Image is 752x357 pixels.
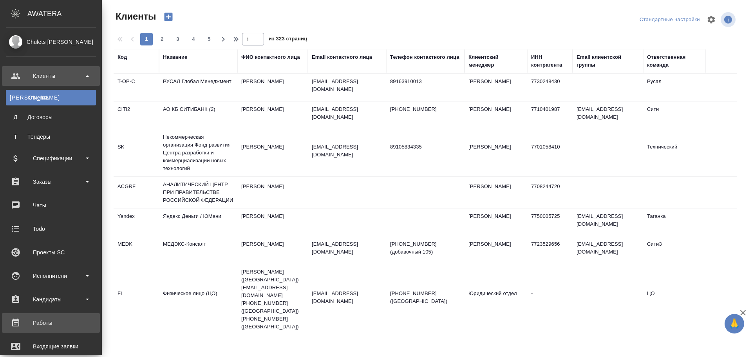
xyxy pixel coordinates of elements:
[114,286,159,313] td: FL
[237,264,308,335] td: [PERSON_NAME] ([GEOGRAPHIC_DATA]) [EMAIL_ADDRESS][DOMAIN_NAME] [PHONE_NUMBER] ([GEOGRAPHIC_DATA])...
[159,10,178,24] button: Создать
[187,33,200,45] button: 4
[465,236,527,264] td: [PERSON_NAME]
[237,236,308,264] td: [PERSON_NAME]
[527,208,573,236] td: 7750005725
[114,101,159,129] td: CITI2
[159,129,237,176] td: Некоммерческая организация Фонд развития Центра разработки и коммерциализации новых технологий
[159,208,237,236] td: Яндекс Деньги / ЮМани
[10,94,92,101] div: Клиенты
[172,35,184,43] span: 3
[312,240,382,256] p: [EMAIL_ADDRESS][DOMAIN_NAME]
[6,152,96,164] div: Спецификации
[465,208,527,236] td: [PERSON_NAME]
[187,35,200,43] span: 4
[114,208,159,236] td: Yandex
[117,53,127,61] div: Код
[643,139,706,167] td: Технический
[643,208,706,236] td: Таганка
[6,223,96,235] div: Todo
[573,236,643,264] td: [EMAIL_ADDRESS][DOMAIN_NAME]
[156,33,168,45] button: 2
[159,177,237,208] td: АНАЛИТИЧЕСКИЙ ЦЕНТР ПРИ ПРАВИТЕЛЬСТВЕ РОССИЙСКОЙ ФЕДЕРАЦИИ
[156,35,168,43] span: 2
[2,337,100,356] a: Входящие заявки
[312,53,372,61] div: Email контактного лица
[725,314,744,333] button: 🙏
[6,129,96,145] a: ТТендеры
[237,74,308,101] td: [PERSON_NAME]
[465,101,527,129] td: [PERSON_NAME]
[531,53,569,69] div: ИНН контрагента
[390,105,461,113] p: [PHONE_NUMBER]
[6,270,96,282] div: Исполнители
[6,246,96,258] div: Проекты SC
[465,179,527,206] td: [PERSON_NAME]
[27,6,102,22] div: AWATERA
[114,236,159,264] td: MEDK
[527,74,573,101] td: 7730248430
[6,38,96,46] div: Chulets [PERSON_NAME]
[10,113,92,121] div: Договоры
[2,243,100,262] a: Проекты SC
[465,74,527,101] td: [PERSON_NAME]
[159,236,237,264] td: МЕДЭКС-Консалт
[647,53,702,69] div: Ответственная команда
[172,33,184,45] button: 3
[312,143,382,159] p: [EMAIL_ADDRESS][DOMAIN_NAME]
[577,53,639,69] div: Email клиентской группы
[721,12,737,27] span: Посмотреть информацию
[163,53,187,61] div: Название
[6,199,96,211] div: Чаты
[159,74,237,101] td: РУСАЛ Глобал Менеджмент
[10,133,92,141] div: Тендеры
[573,101,643,129] td: [EMAIL_ADDRESS][DOMAIN_NAME]
[638,14,702,26] div: split button
[527,236,573,264] td: 7723529656
[390,53,459,61] div: Телефон контактного лица
[114,179,159,206] td: ACGRF
[6,317,96,329] div: Работы
[2,219,100,239] a: Todo
[390,290,461,305] p: [PHONE_NUMBER] ([GEOGRAPHIC_DATA])
[159,101,237,129] td: АО КБ СИТИБАНК (2)
[728,315,741,332] span: 🙏
[527,139,573,167] td: 7701058410
[203,35,215,43] span: 5
[237,139,308,167] td: [PERSON_NAME]
[527,101,573,129] td: 7710401987
[203,33,215,45] button: 5
[114,74,159,101] td: T-OP-C
[6,294,96,305] div: Кандидаты
[390,240,461,256] p: [PHONE_NUMBER] (добавочный 105)
[390,143,461,151] p: 89105834335
[702,10,721,29] span: Настроить таблицу
[390,78,461,85] p: 89163910013
[114,10,156,23] span: Клиенты
[114,139,159,167] td: SK
[237,179,308,206] td: [PERSON_NAME]
[237,208,308,236] td: [PERSON_NAME]
[312,290,382,305] p: [EMAIL_ADDRESS][DOMAIN_NAME]
[6,109,96,125] a: ДДоговоры
[465,286,527,313] td: Юридический отдел
[6,70,96,82] div: Клиенты
[312,78,382,93] p: [EMAIL_ADDRESS][DOMAIN_NAME]
[312,105,382,121] p: [EMAIL_ADDRESS][DOMAIN_NAME]
[159,286,237,313] td: Физическое лицо (ЦО)
[241,53,300,61] div: ФИО контактного лица
[643,236,706,264] td: Сити3
[6,90,96,105] a: [PERSON_NAME]Клиенты
[6,341,96,352] div: Входящие заявки
[643,101,706,129] td: Сити
[269,34,307,45] span: из 323 страниц
[527,179,573,206] td: 7708244720
[573,208,643,236] td: [EMAIL_ADDRESS][DOMAIN_NAME]
[2,196,100,215] a: Чаты
[6,176,96,188] div: Заказы
[643,74,706,101] td: Русал
[237,101,308,129] td: [PERSON_NAME]
[643,286,706,313] td: ЦО
[527,286,573,313] td: -
[2,313,100,333] a: Работы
